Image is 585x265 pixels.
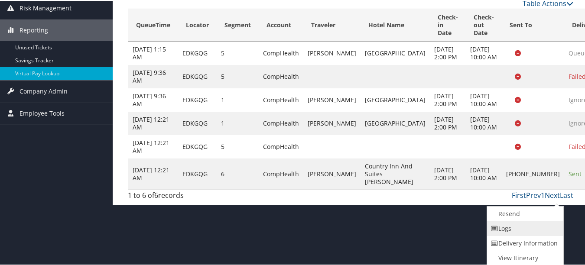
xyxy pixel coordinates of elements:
[502,8,564,41] th: Sent To: activate to sort column ascending
[361,8,430,41] th: Hotel Name: activate to sort column descending
[569,169,582,177] span: Sent
[466,8,502,41] th: Check-out Date: activate to sort column ascending
[541,190,545,199] a: 1
[502,158,564,189] td: [PHONE_NUMBER]
[487,235,561,250] a: Delivery Information
[128,158,178,189] td: [DATE] 12:21 AM
[466,111,502,134] td: [DATE] 10:00 AM
[526,190,541,199] a: Prev
[466,41,502,64] td: [DATE] 10:00 AM
[303,158,361,189] td: [PERSON_NAME]
[178,87,217,111] td: EDKGQG
[430,158,466,189] td: [DATE] 2:00 PM
[487,250,561,265] a: View Itinerary
[19,102,65,123] span: Employee Tools
[154,190,158,199] span: 6
[217,8,259,41] th: Segment: activate to sort column ascending
[178,41,217,64] td: EDKGQG
[466,158,502,189] td: [DATE] 10:00 AM
[303,41,361,64] td: [PERSON_NAME]
[430,8,466,41] th: Check-in Date: activate to sort column ascending
[259,41,303,64] td: CompHealth
[178,111,217,134] td: EDKGQG
[19,19,48,40] span: Reporting
[217,158,259,189] td: 6
[128,111,178,134] td: [DATE] 12:21 AM
[361,41,430,64] td: [GEOGRAPHIC_DATA]
[217,87,259,111] td: 1
[217,64,259,87] td: 5
[217,134,259,158] td: 5
[217,111,259,134] td: 1
[128,8,178,41] th: QueueTime: activate to sort column ascending
[361,111,430,134] td: [GEOGRAPHIC_DATA]
[560,190,573,199] a: Last
[217,41,259,64] td: 5
[19,80,68,101] span: Company Admin
[512,190,526,199] a: First
[545,190,560,199] a: Next
[259,64,303,87] td: CompHealth
[430,111,466,134] td: [DATE] 2:00 PM
[128,134,178,158] td: [DATE] 12:21 AM
[259,87,303,111] td: CompHealth
[430,41,466,64] td: [DATE] 2:00 PM
[430,87,466,111] td: [DATE] 2:00 PM
[259,111,303,134] td: CompHealth
[128,64,178,87] td: [DATE] 9:36 AM
[259,8,303,41] th: Account: activate to sort column ascending
[259,134,303,158] td: CompHealth
[361,158,430,189] td: Country Inn And Suites [PERSON_NAME]
[303,8,361,41] th: Traveler: activate to sort column ascending
[128,41,178,64] td: [DATE] 1:15 AM
[303,87,361,111] td: [PERSON_NAME]
[178,158,217,189] td: EDKGQG
[487,206,561,220] a: Resend
[178,64,217,87] td: EDKGQG
[466,87,502,111] td: [DATE] 10:00 AM
[178,8,217,41] th: Locator: activate to sort column ascending
[128,189,230,204] div: 1 to 6 of records
[361,87,430,111] td: [GEOGRAPHIC_DATA]
[178,134,217,158] td: EDKGQG
[128,87,178,111] td: [DATE] 9:36 AM
[303,111,361,134] td: [PERSON_NAME]
[259,158,303,189] td: CompHealth
[487,220,561,235] a: Logs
